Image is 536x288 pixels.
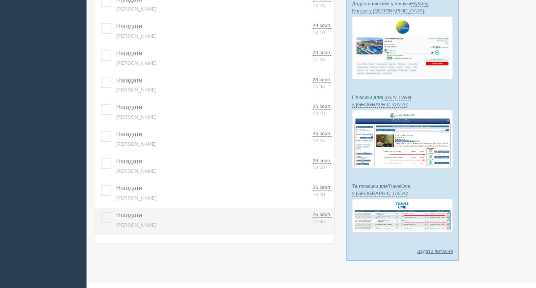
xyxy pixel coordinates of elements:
span: 29 серп. [313,50,331,56]
img: fly-joy-de-proposal-crm-for-travel-agency.png [352,16,453,79]
a: Luxury Travel у [GEOGRAPHIC_DATA] [352,94,411,108]
a: Fly&Joy Europe у [GEOGRAPHIC_DATA] [352,1,428,14]
a: 26 серп. 13:10 [313,103,331,117]
span: 13:10 [313,30,325,35]
a: Нагадати [116,131,142,137]
a: [PERSON_NAME] [116,6,156,12]
a: [PERSON_NAME] [116,60,156,66]
p: Плюсики для : [352,94,453,108]
a: Нагадати [116,158,142,165]
span: 26 серп. [313,131,331,137]
a: Нагадати [116,104,142,110]
a: Нагадати [116,77,142,84]
a: 28 серп. 16:45 [313,76,331,90]
span: 26 серп. [313,104,331,110]
a: 29 серп. 13:10 [313,22,331,36]
span: 13:05 [313,165,325,170]
a: [PERSON_NAME] [116,141,156,147]
a: 26 серп. 12:45 [313,211,331,225]
span: 13:00 [313,192,325,197]
a: [PERSON_NAME] [116,87,156,93]
span: 16:45 [313,84,325,89]
a: TravelOne у [GEOGRAPHIC_DATA] [352,183,410,197]
span: 12:45 [313,219,325,224]
a: Задати питання [417,248,453,255]
a: Нагадати [116,185,142,191]
img: luxury-travel-%D0%BF%D0%BE%D0%B4%D0%B1%D0%BE%D1%80%D0%BA%D0%B0-%D1%81%D1%80%D0%BC-%D0%B4%D0%BB%D1... [352,110,453,168]
a: [PERSON_NAME] [116,33,156,39]
span: 11:55 [313,57,325,62]
span: 26 серп. [313,158,331,164]
a: 26 серп. 13:05 [313,157,331,171]
img: travel-one-%D0%BF%D1%96%D0%B4%D0%B1%D1%96%D1%80%D0%BA%D0%B0-%D1%81%D1%80%D0%BC-%D0%B4%D0%BB%D1%8F... [352,199,453,232]
span: 28 серп. [313,77,331,83]
a: [PERSON_NAME] [116,168,156,174]
a: 26 серп. 13:05 [313,130,331,144]
p: Та плюсики для : [352,183,453,197]
span: 13:10 [313,111,325,116]
a: Нагадати [116,23,142,29]
a: Нагадати [116,50,142,56]
span: 26 серп. [313,212,331,218]
span: 14:25 [313,3,325,8]
a: [PERSON_NAME] [116,114,156,120]
span: 29 серп. [313,23,331,29]
a: [PERSON_NAME] [116,195,156,201]
a: [PERSON_NAME] [116,222,156,228]
span: 26 серп. [313,184,331,190]
a: Нагадати [116,212,142,218]
a: 26 серп. 13:00 [313,184,331,198]
a: 29 серп. 11:55 [313,49,331,63]
span: 13:05 [313,138,325,143]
